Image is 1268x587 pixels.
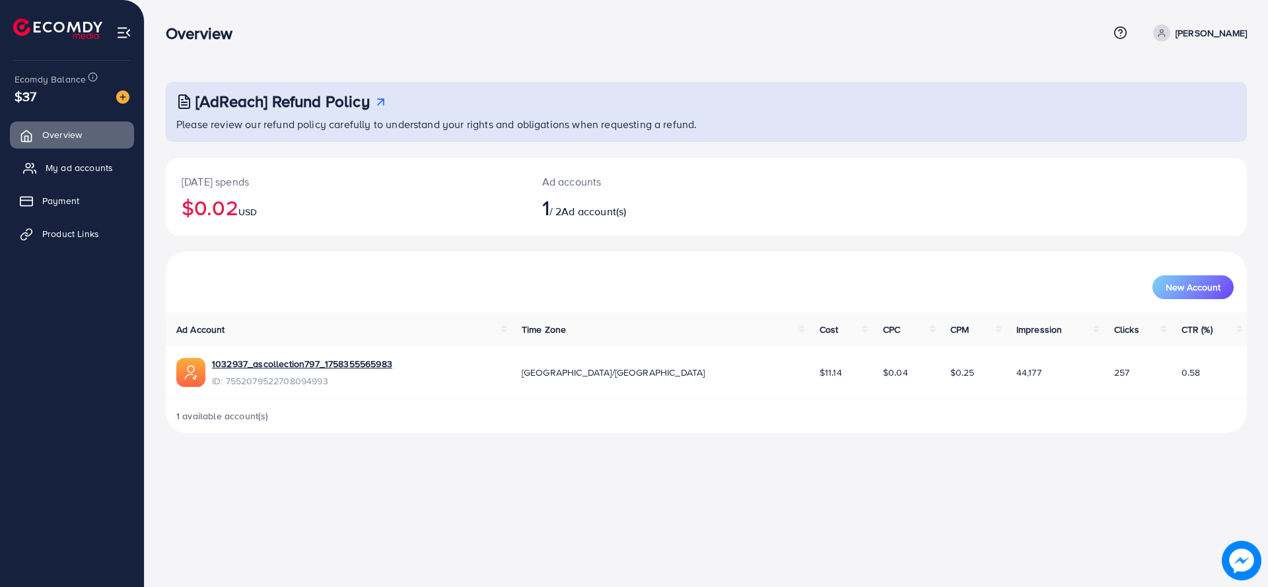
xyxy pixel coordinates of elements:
h3: [AdReach] Refund Policy [195,92,370,111]
img: ic-ads-acc.e4c84228.svg [176,358,205,387]
span: Ecomdy Balance [15,73,86,86]
a: 1032937_ascollection797_1758355565983 [212,357,392,370]
span: $0.04 [883,366,908,379]
img: menu [116,25,131,40]
p: [PERSON_NAME] [1176,25,1247,41]
span: Overview [42,128,82,141]
span: $11.14 [820,366,842,379]
img: image [116,90,129,104]
a: Payment [10,188,134,214]
h2: / 2 [542,195,781,220]
h2: $0.02 [182,195,511,220]
h3: Overview [166,24,243,43]
button: New Account [1152,275,1234,299]
a: [PERSON_NAME] [1148,24,1247,42]
a: Overview [10,121,134,148]
p: Please review our refund policy carefully to understand your rights and obligations when requesti... [176,116,1239,132]
span: 0.58 [1181,366,1201,379]
span: CTR (%) [1181,323,1213,336]
span: Impression [1016,323,1063,336]
span: Clicks [1114,323,1139,336]
span: CPM [950,323,969,336]
img: logo [13,18,102,39]
span: 44,177 [1016,366,1041,379]
span: Ad Account [176,323,225,336]
span: New Account [1166,283,1220,292]
span: My ad accounts [46,161,113,174]
span: $0.25 [950,366,975,379]
p: [DATE] spends [182,174,511,190]
span: Time Zone [522,323,566,336]
span: USD [238,205,257,219]
span: [GEOGRAPHIC_DATA]/[GEOGRAPHIC_DATA] [522,366,705,379]
p: Ad accounts [542,174,781,190]
a: My ad accounts [10,155,134,181]
span: Product Links [42,227,99,240]
img: image [1222,541,1261,580]
span: Ad account(s) [561,204,626,219]
span: Cost [820,323,839,336]
span: 1 [542,192,549,223]
span: Payment [42,194,79,207]
span: CPC [883,323,900,336]
a: Product Links [10,221,134,247]
span: ID: 7552079522708094993 [212,374,392,388]
span: $37 [15,86,36,106]
span: 257 [1114,366,1129,379]
span: 1 available account(s) [176,409,269,423]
